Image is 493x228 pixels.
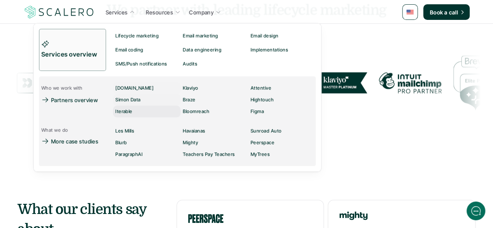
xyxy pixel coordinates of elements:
p: Email design [251,33,279,39]
a: More case studies [39,135,106,147]
a: Email design [248,29,316,43]
a: Simon Data [113,94,180,106]
p: Blurb [115,140,127,145]
p: What we do [41,127,68,133]
a: Iterable [113,106,180,117]
a: Hightouch [248,94,316,106]
a: Audits [180,57,244,71]
span: We run on Gist [65,178,99,183]
p: Iterable [115,109,133,114]
img: Customer.io Gold Partner Badge [20,73,98,94]
p: Figma [251,109,264,114]
p: Services [106,8,127,16]
iframe: gist-messenger-bubble-iframe [466,201,485,220]
p: Bloomreach [183,109,209,114]
a: Blurb [113,137,180,148]
a: SMS/Push notifications [113,57,180,71]
p: More case studies [51,137,98,145]
img: Scalero company logo [23,5,95,19]
a: Implementations [248,43,316,57]
a: Email coding [113,43,180,57]
a: Services overview [39,29,106,71]
a: Email marketing [180,29,248,43]
p: Lifecycle marketing [115,33,159,39]
a: Braze [180,94,248,106]
p: MyTrees [251,152,270,157]
p: Sunroad Auto [251,128,282,134]
p: Hightouch [251,97,274,103]
p: Services overview [41,49,104,60]
button: New conversation [12,103,144,119]
p: Book a call [429,8,458,16]
p: Attentive [251,85,271,91]
p: [DOMAIN_NAME] [115,85,154,91]
h2: Let us know if we can help with lifecycle marketing. [12,52,144,89]
a: Peerspace [248,137,316,148]
span: New conversation [50,108,94,114]
a: Les Mills [113,125,180,137]
p: Company [189,8,214,16]
a: Bloomreach [180,106,248,117]
p: Implementations [251,47,288,53]
p: Partners overview [51,96,98,104]
a: Data engineering [180,43,248,57]
p: Teachers Pay Teachers [183,152,235,157]
a: Lifecycle marketing [113,29,180,43]
p: ParagraphAI [115,152,143,157]
a: Mighty [180,137,248,148]
p: Who we work with [41,85,83,91]
a: MyTrees [248,148,316,160]
p: Email marketing [183,33,218,39]
p: Braze [183,97,195,103]
p: SMS/Push notifications [115,61,167,67]
a: Figma [248,106,316,117]
a: Sunroad Auto [248,125,316,137]
a: ParagraphAI [113,148,180,160]
p: Audits [183,61,197,67]
h1: Hi! Welcome to [GEOGRAPHIC_DATA]. [12,38,144,50]
a: Klaviyo [180,82,248,94]
p: Simon Data [115,97,141,103]
a: Havaianas [180,125,248,137]
p: Les Mills [115,128,134,134]
img: Klaviyo Master Platinum Badge [320,72,370,94]
p: Klaviyo [183,85,198,91]
p: Email coding [115,47,143,53]
p: Mighty [183,140,198,145]
a: Attentive [248,82,316,94]
img: Mailchimp Pro Partner Badge [382,72,445,94]
p: Peerspace [251,140,274,145]
a: [DOMAIN_NAME] [113,82,180,94]
a: Book a call [423,4,470,20]
a: Partners overview [39,94,103,106]
p: Havaianas [183,128,205,134]
p: Resources [146,8,173,16]
a: Teachers Pay Teachers [180,148,248,160]
p: Data engineering [183,47,221,53]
